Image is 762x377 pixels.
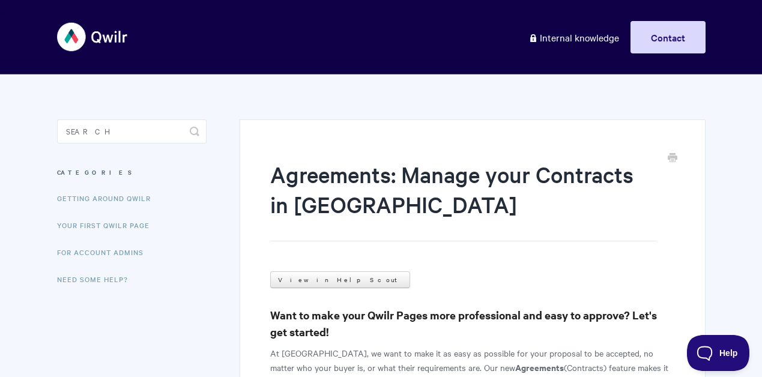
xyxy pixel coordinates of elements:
[668,152,677,165] a: Print this Article
[515,361,564,373] b: Agreements
[57,213,159,237] a: Your First Qwilr Page
[687,335,750,371] iframe: Toggle Customer Support
[57,161,207,183] h3: Categories
[57,119,207,143] input: Search
[630,21,706,53] a: Contact
[57,240,153,264] a: For Account Admins
[270,307,674,340] h3: Want to make your Qwilr Pages more professional and easy to approve? Let's get started!
[57,186,160,210] a: Getting Around Qwilr
[57,14,129,59] img: Qwilr Help Center
[57,267,137,291] a: Need Some Help?
[519,21,628,53] a: Internal knowledge
[270,159,656,241] h1: Agreements: Manage your Contracts in [GEOGRAPHIC_DATA]
[270,271,410,288] a: View in Help Scout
